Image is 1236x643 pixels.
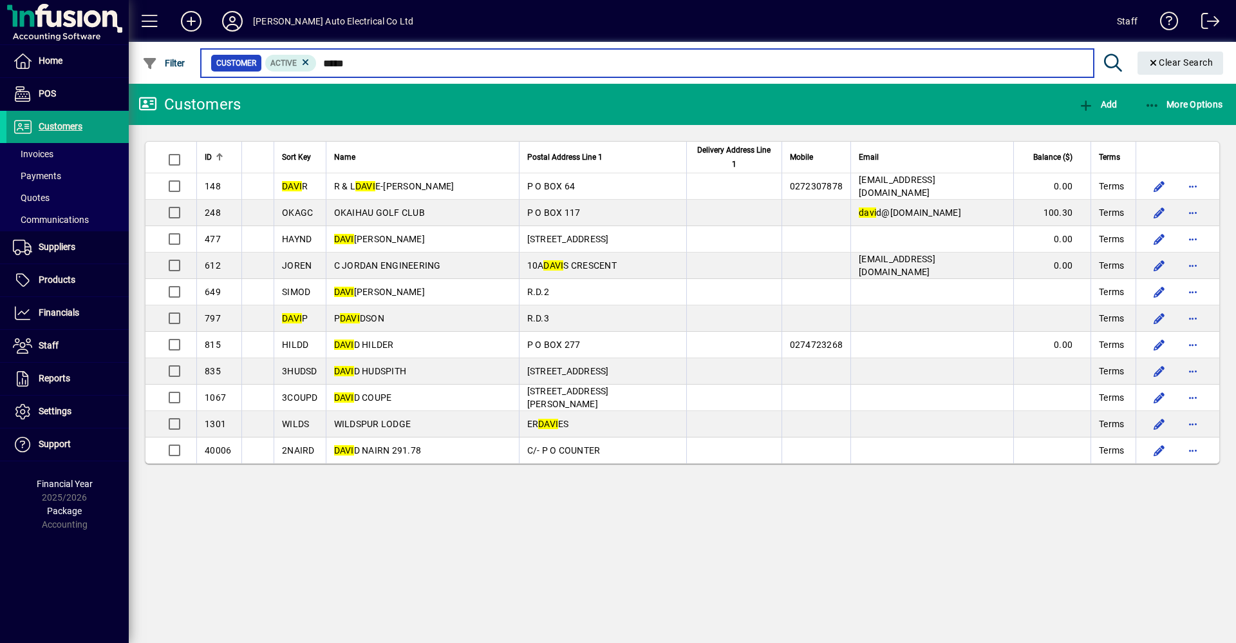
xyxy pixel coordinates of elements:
[1149,308,1170,329] button: Edit
[1149,334,1170,355] button: Edit
[1149,255,1170,276] button: Edit
[1183,440,1203,461] button: More options
[205,181,221,191] span: 148
[1078,99,1117,110] span: Add
[1141,93,1226,116] button: More Options
[527,340,581,350] span: P O BOX 277
[282,181,308,191] span: R
[1013,332,1091,358] td: 0.00
[1099,206,1124,219] span: Terms
[527,181,576,191] span: P O BOX 64
[1145,99,1223,110] span: More Options
[282,260,312,271] span: JOREN
[6,143,129,165] a: Invoices
[39,274,75,285] span: Products
[13,171,61,181] span: Payments
[39,242,75,252] span: Suppliers
[282,150,311,164] span: Sort Key
[1013,226,1091,253] td: 0.00
[334,340,354,350] em: DAVI
[253,11,413,32] div: [PERSON_NAME] Auto Electrical Co Ltd
[527,386,609,409] span: [STREET_ADDRESS][PERSON_NAME]
[1149,361,1170,381] button: Edit
[13,215,89,225] span: Communications
[334,445,422,456] span: D NAIRN 291.78
[282,207,313,218] span: OKAGC
[205,392,226,403] span: 1067
[334,207,425,218] span: OKAIHAU GOLF CLUB
[334,234,425,244] span: [PERSON_NAME]
[1099,180,1124,193] span: Terms
[1183,229,1203,249] button: More options
[216,57,256,70] span: Customer
[205,260,221,271] span: 612
[1099,259,1124,272] span: Terms
[790,150,843,164] div: Mobile
[1149,202,1170,223] button: Edit
[282,366,317,376] span: 3HUDSD
[334,392,354,403] em: DAVI
[39,307,79,318] span: Financials
[334,445,354,456] em: DAVI
[39,121,82,131] span: Customers
[205,366,221,376] span: 835
[1192,3,1220,44] a: Logout
[205,313,221,323] span: 797
[334,234,354,244] em: DAVI
[334,150,511,164] div: Name
[6,396,129,428] a: Settings
[527,234,609,244] span: [STREET_ADDRESS]
[527,445,601,456] span: C/- P O COUNTER
[6,264,129,296] a: Products
[6,231,129,264] a: Suppliers
[282,234,312,244] span: HAYND
[334,366,407,376] span: D HUDSPITH
[1183,308,1203,329] button: More options
[527,419,569,429] span: ER ES
[6,363,129,395] a: Reports
[1149,229,1170,249] button: Edit
[1099,444,1124,457] span: Terms
[212,10,253,33] button: Profile
[1183,255,1203,276] button: More options
[13,193,50,203] span: Quotes
[859,254,935,277] span: [EMAIL_ADDRESS][DOMAIN_NAME]
[205,287,221,297] span: 649
[6,187,129,209] a: Quotes
[527,366,609,376] span: [STREET_ADDRESS]
[1099,285,1124,298] span: Terms
[6,78,129,110] a: POS
[334,313,384,323] span: P DSON
[39,340,59,350] span: Staff
[1149,440,1170,461] button: Edit
[282,340,308,350] span: HILDD
[1099,391,1124,404] span: Terms
[334,287,354,297] em: DAVI
[6,330,129,362] a: Staff
[6,165,129,187] a: Payments
[282,181,302,191] em: DAVI
[340,313,360,323] em: DAVI
[138,94,241,115] div: Customers
[695,143,774,171] span: Delivery Address Line 1
[1150,3,1179,44] a: Knowledge Base
[1138,52,1224,75] button: Clear
[1117,11,1138,32] div: Staff
[1183,387,1203,408] button: More options
[859,175,935,198] span: [EMAIL_ADDRESS][DOMAIN_NAME]
[1013,200,1091,226] td: 100.30
[334,260,441,271] span: C JORDAN ENGINEERING
[859,207,961,218] span: d@[DOMAIN_NAME]
[527,287,549,297] span: R.D.2
[334,419,411,429] span: WILDSPUR LODGE
[790,340,843,350] span: 0274723268
[543,260,563,271] em: DAVI
[282,313,302,323] em: DAVI
[334,392,392,403] span: D COUPE
[1183,361,1203,381] button: More options
[790,150,813,164] span: Mobile
[538,419,558,429] em: DAVI
[142,58,185,68] span: Filter
[334,340,394,350] span: D HILDER
[205,419,226,429] span: 1301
